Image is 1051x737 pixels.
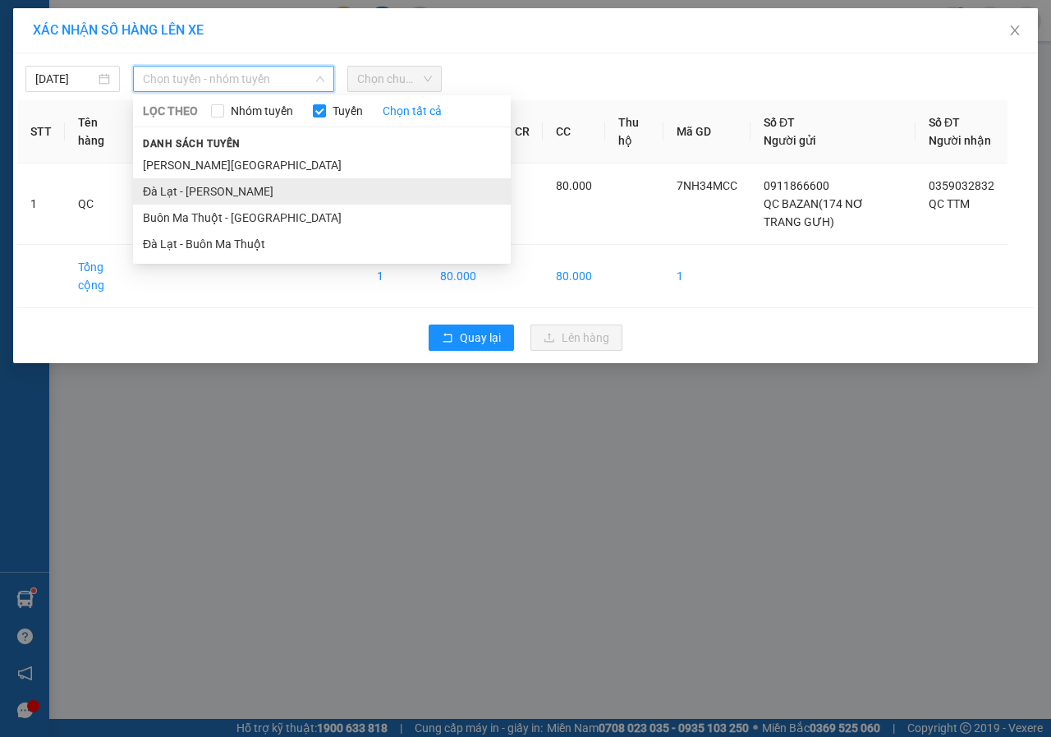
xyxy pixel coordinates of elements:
[17,100,65,164] th: STT
[605,100,663,164] th: Thu hộ
[65,100,136,164] th: Tên hàng
[17,164,65,245] td: 1
[460,329,501,347] span: Quay lại
[326,102,369,120] span: Tuyến
[663,100,750,164] th: Mã GD
[543,245,605,308] td: 80.000
[315,74,325,84] span: down
[157,73,289,96] div: 0359032832
[35,70,95,88] input: 15/10/2025
[929,197,970,210] span: QC TTM
[429,325,514,351] button: rollbackQuay lại
[929,134,991,147] span: Người nhận
[543,100,605,164] th: CC
[764,116,795,129] span: Số ĐT
[556,179,592,192] span: 80.000
[65,164,136,245] td: QC
[14,53,145,113] div: QC BAZAN(174 NƠ TRANG GƯH)
[929,116,960,129] span: Số ĐT
[677,179,737,192] span: 7NH34MCC
[143,102,198,120] span: LỌC THEO
[157,53,289,73] div: QC TTM
[764,197,864,228] span: QC BAZAN(174 NƠ TRANG GƯH)
[357,67,432,91] span: Chọn chuyến
[133,152,511,178] li: [PERSON_NAME][GEOGRAPHIC_DATA]
[133,205,511,231] li: Buôn Ma Thuột - [GEOGRAPHIC_DATA]
[14,14,145,53] div: BX Phía Bắc BMT
[224,102,300,120] span: Nhóm tuyến
[663,245,750,308] td: 1
[929,179,994,192] span: 0359032832
[530,325,622,351] button: uploadLên hàng
[133,136,250,151] span: Danh sách tuyến
[133,231,511,257] li: Đà Lạt - Buôn Ma Thuột
[133,178,511,205] li: Đà Lạt - [PERSON_NAME]
[764,179,829,192] span: 0911866600
[143,67,324,91] span: Chọn tuyến - nhóm tuyến
[992,8,1038,54] button: Close
[364,245,427,308] td: 1
[502,100,543,164] th: CR
[14,16,39,33] span: Gửi:
[427,245,503,308] td: 80.000
[383,102,442,120] a: Chọn tất cả
[442,332,453,345] span: rollback
[14,113,145,136] div: 0911866600
[65,245,136,308] td: Tổng cộng
[1008,24,1021,37] span: close
[33,22,204,38] span: XÁC NHẬN SỐ HÀNG LÊN XE
[157,14,289,53] div: Bến Xe Đức Long
[764,134,816,147] span: Người gửi
[157,16,196,33] span: Nhận:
